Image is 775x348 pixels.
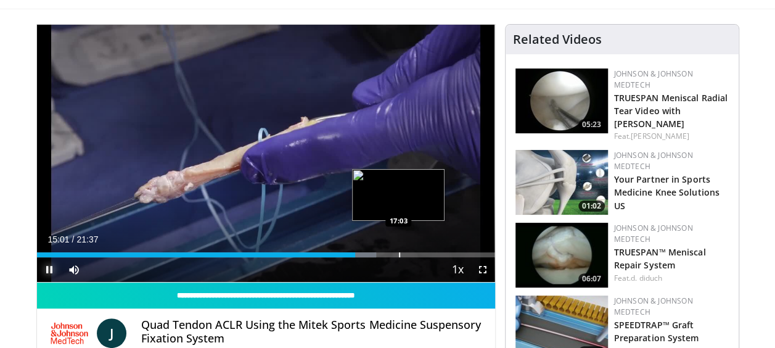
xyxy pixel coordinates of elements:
[72,234,75,244] span: /
[515,150,608,215] img: 0543fda4-7acd-4b5c-b055-3730b7e439d4.150x105_q85_crop-smart_upscale.jpg
[515,150,608,215] a: 01:02
[352,169,445,221] img: image.jpeg
[578,201,605,212] span: 01:02
[515,68,608,133] a: 05:23
[614,296,693,317] a: Johnson & Johnson MedTech
[47,318,92,348] img: Johnson & Johnson MedTech
[515,68,608,133] img: a9cbc79c-1ae4-425c-82e8-d1f73baa128b.150x105_q85_crop-smart_upscale.jpg
[614,131,729,142] div: Feat.
[470,257,495,282] button: Fullscreen
[614,92,728,130] a: TRUESPAN Meniscal Radial Tear Video with [PERSON_NAME]
[578,119,605,130] span: 05:23
[614,319,699,344] a: SPEEDTRAP™ Graft Preparation System
[614,68,693,90] a: Johnson & Johnson MedTech
[37,25,495,283] video-js: Video Player
[614,246,706,271] a: TRUESPAN™ Meniscal Repair System
[631,273,662,283] a: d. diduch
[614,223,693,244] a: Johnson & Johnson MedTech
[446,257,470,282] button: Playback Rate
[37,252,495,257] div: Progress Bar
[76,234,98,244] span: 21:37
[513,32,602,47] h4: Related Videos
[614,150,693,172] a: Johnson & Johnson MedTech
[614,173,720,211] a: Your Partner in Sports Medicine Knee Solutions US
[48,234,70,244] span: 15:01
[515,223,608,288] img: e42d750b-549a-4175-9691-fdba1d7a6a0f.150x105_q85_crop-smart_upscale.jpg
[631,131,689,141] a: [PERSON_NAME]
[578,273,605,284] span: 06:07
[62,257,86,282] button: Mute
[515,223,608,288] a: 06:07
[37,257,62,282] button: Pause
[97,318,126,348] a: J
[614,273,729,284] div: Feat.
[141,318,485,345] h4: Quad Tendon ACLR Using the Mitek Sports Medicine Suspensory Fixation System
